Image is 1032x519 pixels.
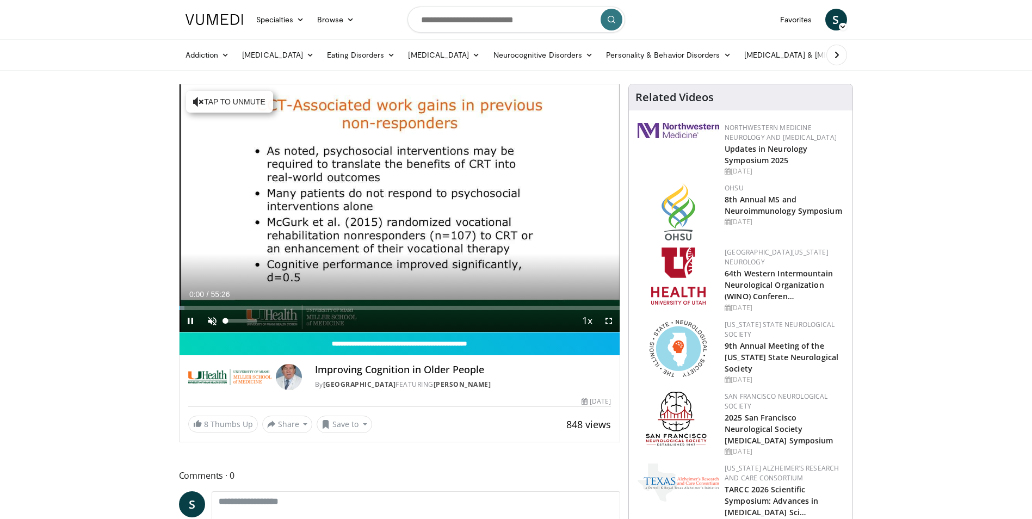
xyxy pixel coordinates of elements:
[180,306,620,310] div: Progress Bar
[598,310,620,332] button: Fullscreen
[725,194,842,216] a: 8th Annual MS and Neuroimmunology Symposium
[189,290,204,299] span: 0:00
[188,364,271,390] img: University of Miami
[576,310,598,332] button: Playback Rate
[774,9,819,30] a: Favorites
[250,9,311,30] a: Specialties
[825,9,847,30] a: S
[725,248,829,267] a: [GEOGRAPHIC_DATA][US_STATE] Neurology
[207,290,209,299] span: /
[317,416,372,433] button: Save to
[401,44,486,66] a: [MEDICAL_DATA]
[725,123,837,142] a: Northwestern Medicine Neurology and [MEDICAL_DATA]
[315,364,611,376] h4: Improving Cognition in Older People
[646,392,711,449] img: ad8adf1f-d405-434e-aebe-ebf7635c9b5d.png.150x105_q85_autocrop_double_scale_upscale_version-0.2.png
[179,491,205,517] a: S
[725,392,827,411] a: San Francisco Neurological Society
[566,418,611,431] span: 848 views
[725,183,744,193] a: OHSU
[638,123,719,138] img: 2a462fb6-9365-492a-ac79-3166a6f924d8.png.150x105_q85_autocrop_double_scale_upscale_version-0.2.jpg
[179,468,621,483] span: Comments 0
[320,44,401,66] a: Eating Disorders
[311,9,361,30] a: Browse
[662,183,695,240] img: da959c7f-65a6-4fcf-a939-c8c702e0a770.png.150x105_q85_autocrop_double_scale_upscale_version-0.2.png
[725,464,839,483] a: [US_STATE] Alzheimer’s Research and Care Consortium
[236,44,320,66] a: [MEDICAL_DATA]
[226,319,257,323] div: Volume Level
[725,320,835,339] a: [US_STATE] State Neurological Society
[188,416,258,432] a: 8 Thumbs Up
[725,144,807,165] a: Updates in Neurology Symposium 2025
[638,464,719,502] img: c78a2266-bcdd-4805-b1c2-ade407285ecb.png.150x105_q85_autocrop_double_scale_upscale_version-0.2.png
[600,44,737,66] a: Personality & Behavior Disorders
[651,248,706,305] img: f6362829-b0a3-407d-a044-59546adfd345.png.150x105_q85_autocrop_double_scale_upscale_version-0.2.png
[487,44,600,66] a: Neurocognitive Disorders
[180,310,201,332] button: Pause
[211,290,230,299] span: 55:26
[725,484,818,517] a: TARCC 2026 Scientific Symposium: Advances in [MEDICAL_DATA] Sci…
[276,364,302,390] img: Avatar
[186,91,273,113] button: Tap to unmute
[204,419,208,429] span: 8
[725,268,833,301] a: 64th Western Intermountain Neurological Organization (WINO) Conferen…
[725,341,838,374] a: 9th Annual Meeting of the [US_STATE] State Neurological Society
[407,7,625,33] input: Search topics, interventions
[725,375,844,385] div: [DATE]
[262,416,313,433] button: Share
[635,91,714,104] h4: Related Videos
[315,380,611,390] div: By FEATURING
[323,380,396,389] a: [GEOGRAPHIC_DATA]
[725,303,844,313] div: [DATE]
[650,320,707,377] img: 71a8b48c-8850-4916-bbdd-e2f3ccf11ef9.png.150x105_q85_autocrop_double_scale_upscale_version-0.2.png
[725,447,844,456] div: [DATE]
[180,84,620,332] video-js: Video Player
[725,166,844,176] div: [DATE]
[186,14,243,25] img: VuMedi Logo
[434,380,491,389] a: [PERSON_NAME]
[738,44,893,66] a: [MEDICAL_DATA] & [MEDICAL_DATA]
[179,44,236,66] a: Addiction
[725,412,833,446] a: 2025 San Francisco Neurological Society [MEDICAL_DATA] Symposium
[725,217,844,227] div: [DATE]
[582,397,611,406] div: [DATE]
[201,310,223,332] button: Unmute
